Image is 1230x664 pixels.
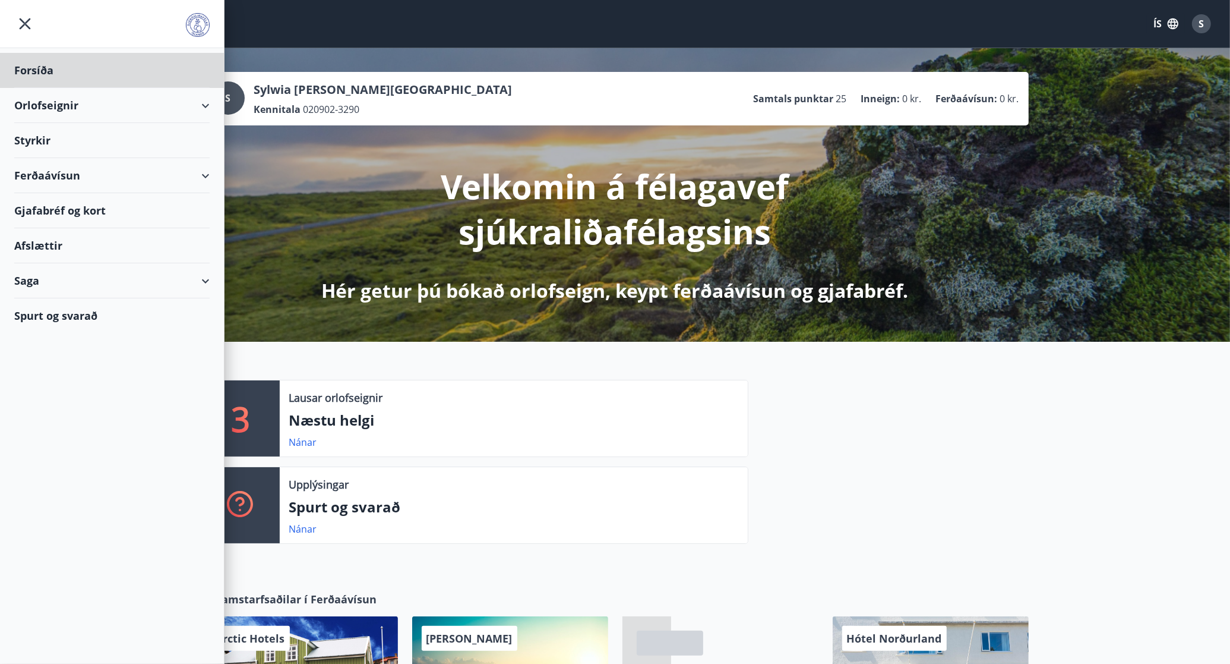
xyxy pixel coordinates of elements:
span: 0 kr. [1000,92,1019,105]
img: union_logo [186,13,210,37]
p: Spurt og svarað [289,497,738,517]
p: Næstu helgi [289,410,738,430]
span: 0 kr. [903,92,922,105]
p: Samtals punktar [754,92,834,105]
p: Kennitala [254,103,301,116]
span: Arctic Hotels [216,631,285,646]
span: S [1199,17,1204,30]
p: Hér getur þú bókað orlofseign, keypt ferðaávísun og gjafabréf. [322,278,909,304]
p: Velkomin á félagavef sjúkraliðafélagsins [302,163,929,254]
div: Orlofseignir [14,88,210,123]
p: Upplýsingar [289,477,349,492]
span: S [225,92,230,105]
p: 3 [232,396,251,441]
p: Ferðaávísun : [936,92,998,105]
p: Sylwia [PERSON_NAME][GEOGRAPHIC_DATA] [254,81,513,98]
div: Spurt og svarað [14,298,210,333]
div: Gjafabréf og kort [14,193,210,228]
div: Styrkir [14,123,210,158]
span: 25 [836,92,847,105]
button: S [1187,10,1216,38]
button: menu [14,13,36,34]
a: Nánar [289,436,317,449]
p: Inneign : [861,92,900,105]
div: Ferðaávísun [14,158,210,193]
span: 020902-3290 [303,103,360,116]
button: ÍS [1147,13,1185,34]
p: Lausar orlofseignir [289,390,383,405]
div: Afslættir [14,228,210,263]
span: [PERSON_NAME] [426,631,513,646]
span: Samstarfsaðilar í Ferðaávísun [216,591,377,607]
div: Forsíða [14,53,210,88]
a: Nánar [289,523,317,536]
div: Saga [14,263,210,298]
span: Hótel Norðurland [847,631,942,646]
